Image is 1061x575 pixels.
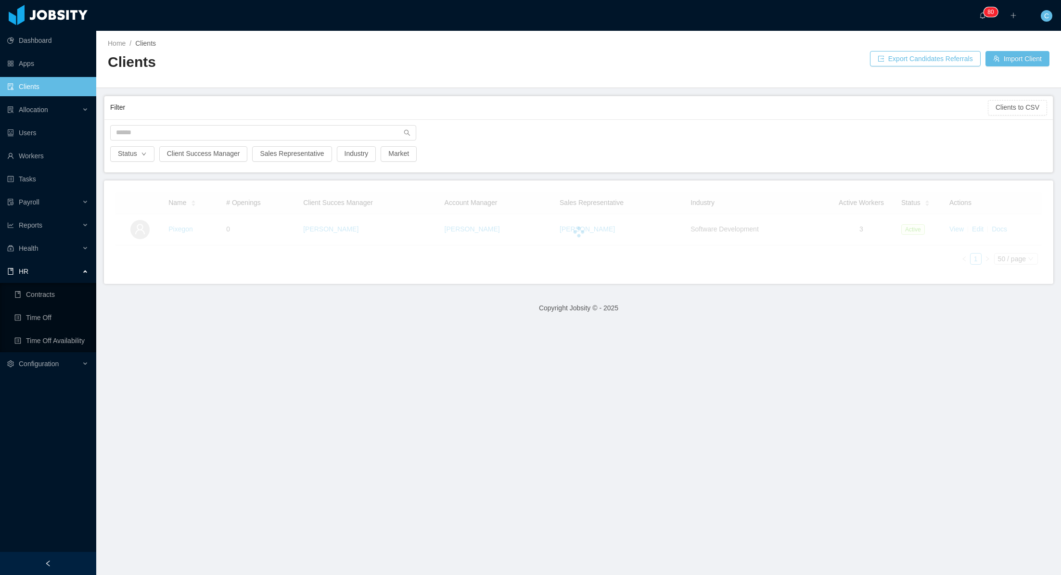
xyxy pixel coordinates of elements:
i: icon: file-protect [7,199,14,205]
i: icon: search [404,129,410,136]
a: Home [108,39,126,47]
sup: 80 [984,7,997,17]
span: Configuration [19,360,59,368]
button: Statusicon: down [110,146,154,162]
i: icon: solution [7,106,14,113]
i: icon: book [7,268,14,275]
a: icon: profileTime Off Availability [14,331,89,350]
button: Clients to CSV [988,100,1047,115]
i: icon: plus [1010,12,1017,19]
span: Reports [19,221,42,229]
a: icon: userWorkers [7,146,89,166]
button: Client Success Manager [159,146,248,162]
button: Sales Representative [252,146,332,162]
button: icon: usergroup-addImport Client [985,51,1049,66]
span: HR [19,268,28,275]
p: 0 [991,7,994,17]
span: C [1044,10,1049,22]
span: / [129,39,131,47]
a: icon: profileTasks [7,169,89,189]
h2: Clients [108,52,579,72]
p: 8 [987,7,991,17]
i: icon: line-chart [7,222,14,229]
footer: Copyright Jobsity © - 2025 [96,292,1061,325]
i: icon: setting [7,360,14,367]
span: Payroll [19,198,39,206]
span: Allocation [19,106,48,114]
a: icon: robotUsers [7,123,89,142]
button: Market [381,146,417,162]
span: Health [19,244,38,252]
button: icon: exportExport Candidates Referrals [870,51,981,66]
div: Filter [110,99,988,116]
i: icon: medicine-box [7,245,14,252]
a: icon: profileTime Off [14,308,89,327]
span: Clients [135,39,156,47]
a: icon: auditClients [7,77,89,96]
i: icon: bell [979,12,986,19]
button: Industry [337,146,376,162]
a: icon: appstoreApps [7,54,89,73]
a: icon: bookContracts [14,285,89,304]
a: icon: pie-chartDashboard [7,31,89,50]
